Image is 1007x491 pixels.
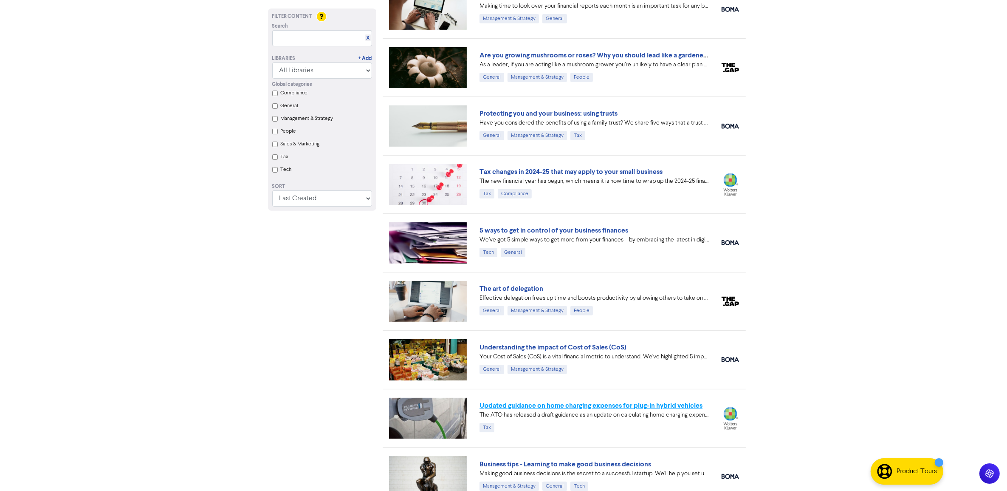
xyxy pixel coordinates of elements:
label: Tech [281,166,292,173]
a: Tax changes in 2024-25 that may apply to your small business [480,167,663,176]
img: boma_accounting [722,7,739,12]
img: boma [722,474,739,479]
img: boma_accounting [722,240,739,245]
label: Sales & Marketing [281,140,320,148]
a: Protecting you and your business: using trusts [480,109,618,118]
span: Search [272,23,288,30]
div: Compliance [498,189,532,199]
div: Tax [570,131,585,140]
img: thegap [722,297,739,306]
div: The new financial year has begun, which means it is now time to wrap up the 2024-25 financial yea... [480,177,709,186]
img: wolters_kluwer [722,173,739,196]
div: As a leader, if you are acting like a mushroom grower you’re unlikely to have a clear plan yourse... [480,60,709,69]
div: General [480,306,504,315]
div: General [480,73,504,82]
a: Updated guidance on home charging expenses for plug-in hybrid vehicles [480,401,702,410]
div: People [570,73,593,82]
div: Filter Content [272,13,372,20]
div: General [480,365,504,374]
label: Management & Strategy [281,115,333,122]
div: Tech [480,248,497,257]
div: General [542,14,567,23]
div: Tech [570,482,588,491]
div: General [542,482,567,491]
div: Tax [480,423,494,432]
a: 5 ways to get in control of your business finances [480,226,628,235]
a: X [366,35,370,41]
label: Compliance [281,89,308,97]
label: People [281,128,296,135]
div: People [570,306,593,315]
div: Sort [272,183,372,190]
a: Understanding the impact of Cost of Sales (CoS) [480,343,626,352]
img: thegap [722,63,739,72]
iframe: Chat Widget [965,450,1007,491]
a: The art of delegation [480,284,543,293]
div: Tax [480,189,494,199]
div: Management & Strategy [508,131,567,140]
a: + Add [359,55,372,62]
div: Libraries [272,55,296,62]
div: General [480,131,504,140]
div: We’ve got 5 simple ways to get more from your finances – by embracing the latest in digital accou... [480,236,709,244]
div: Effective delegation frees up time and boosts productivity by allowing others to take on tasks. A... [480,294,709,303]
div: Management & Strategy [508,306,567,315]
div: Management & Strategy [480,14,539,23]
img: wolters_kluwer [722,407,739,429]
label: Tax [281,153,289,161]
a: Business tips - Learning to make good business decisions [480,460,651,468]
img: boma [722,357,739,362]
div: Have you considered the benefits of using a family trust? We share five ways that a trust can hel... [480,119,709,128]
div: The ATO has released a draft guidance as an update on calculating home charging expenses to inclu... [480,411,709,420]
div: General [501,248,525,257]
a: Are you growing mushrooms or roses? Why you should lead like a gardener, not a grower [480,51,747,60]
img: boma [722,124,739,129]
div: Your Cost of Sales (CoS) is a vital financial metric to understand. We’ve highlighted 5 important... [480,352,709,361]
div: Management & Strategy [508,365,567,374]
label: General [281,102,299,110]
div: Making time to look over your financial reports each month is an important task for any business ... [480,2,709,11]
div: Management & Strategy [508,73,567,82]
div: Making good business decisions is the secret to a successful startup. We’ll help you set up the b... [480,469,709,478]
div: Global categories [272,81,372,88]
div: Management & Strategy [480,482,539,491]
